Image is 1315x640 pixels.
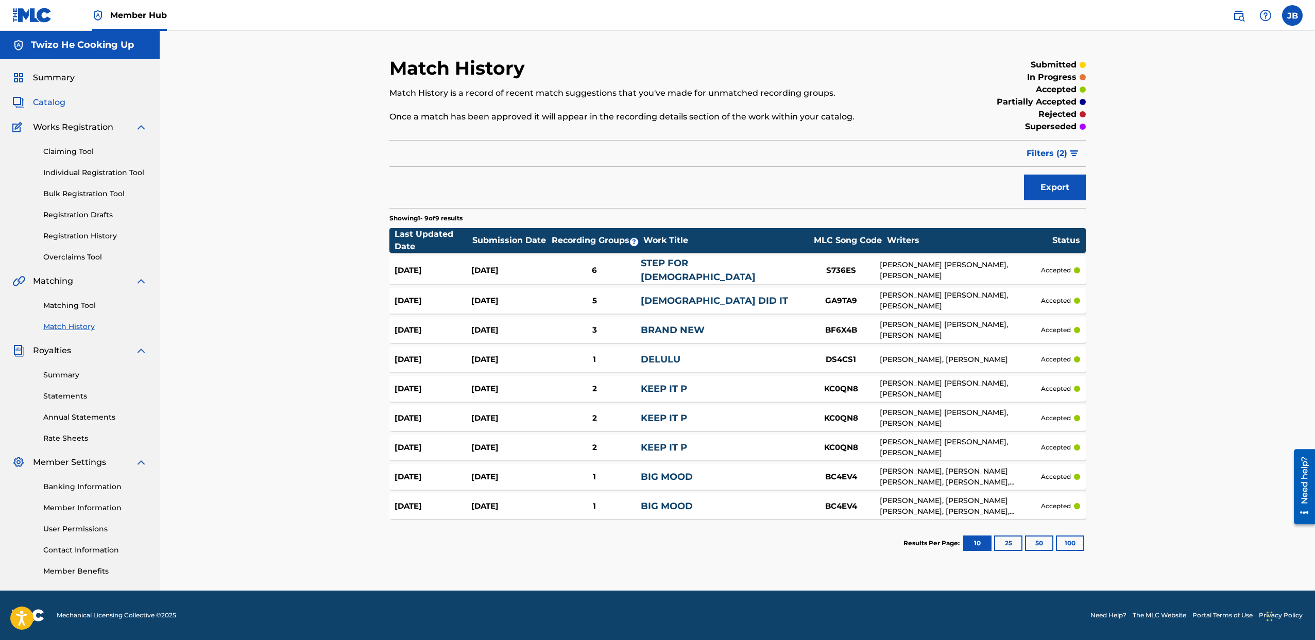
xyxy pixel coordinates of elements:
[548,471,640,483] div: 1
[43,433,147,444] a: Rate Sheets
[33,275,73,287] span: Matching
[1041,355,1071,364] p: accepted
[550,234,643,247] div: Recording Groups
[802,500,880,512] div: BC4EV4
[641,324,705,336] a: BRAND NEW
[57,611,176,620] span: Mechanical Licensing Collective © 2025
[548,265,640,276] div: 6
[43,391,147,402] a: Statements
[1031,59,1077,71] p: submitted
[135,121,147,133] img: expand
[43,167,147,178] a: Individual Registration Tool
[12,609,44,621] img: logo
[1286,445,1315,528] iframe: Resource Center
[548,500,640,512] div: 1
[1192,611,1253,620] a: Portal Terms of Use
[802,412,880,424] div: KC0QN8
[43,210,147,220] a: Registration Drafts
[1027,71,1077,83] p: in progress
[1090,611,1126,620] a: Need Help?
[880,407,1041,429] div: [PERSON_NAME] [PERSON_NAME], [PERSON_NAME]
[12,456,25,469] img: Member Settings
[802,442,880,454] div: KC0QN8
[903,539,962,548] p: Results Per Page:
[880,378,1041,400] div: [PERSON_NAME] [PERSON_NAME], [PERSON_NAME]
[548,412,640,424] div: 2
[1282,5,1303,26] div: User Menu
[802,324,880,336] div: BF6X4B
[548,442,640,454] div: 2
[641,412,687,424] a: KEEP IT P
[471,265,548,276] div: [DATE]
[1259,9,1272,22] img: help
[1267,601,1273,632] div: Drag
[110,9,167,21] span: Member Hub
[641,500,693,512] a: BIG MOOD
[43,370,147,380] a: Summary
[33,456,106,469] span: Member Settings
[1041,384,1071,393] p: accepted
[880,495,1041,517] div: [PERSON_NAME], [PERSON_NAME] [PERSON_NAME], [PERSON_NAME], [PERSON_NAME]
[43,481,147,492] a: Banking Information
[802,354,880,366] div: DS4CS1
[802,383,880,395] div: KC0QN8
[1020,141,1086,166] button: Filters (2)
[92,9,104,22] img: Top Rightsholder
[389,214,463,223] p: Showing 1 - 9 of 9 results
[802,295,880,307] div: GA9TA9
[43,231,147,241] a: Registration History
[43,188,147,199] a: Bulk Registration Tool
[395,412,471,424] div: [DATE]
[395,471,471,483] div: [DATE]
[395,295,471,307] div: [DATE]
[548,295,640,307] div: 5
[471,442,548,454] div: [DATE]
[802,265,880,276] div: S736ES
[1041,325,1071,335] p: accepted
[395,324,471,336] div: [DATE]
[43,412,147,423] a: Annual Statements
[471,354,548,366] div: [DATE]
[880,466,1041,488] div: [PERSON_NAME], [PERSON_NAME] [PERSON_NAME], [PERSON_NAME], [PERSON_NAME]
[548,383,640,395] div: 2
[641,354,680,365] a: DELULU
[548,324,640,336] div: 3
[643,234,808,247] div: Work Title
[12,96,25,109] img: Catalog
[135,275,147,287] img: expand
[471,412,548,424] div: [DATE]
[33,72,75,84] span: Summary
[43,146,147,157] a: Claiming Tool
[471,295,548,307] div: [DATE]
[43,503,147,513] a: Member Information
[1027,147,1067,160] span: Filters ( 2 )
[1041,501,1071,511] p: accepted
[1056,535,1084,551] button: 100
[395,442,471,454] div: [DATE]
[641,471,693,482] a: BIG MOOD
[1024,175,1086,200] button: Export
[43,300,147,311] a: Matching Tool
[1255,5,1276,26] div: Help
[1233,9,1245,22] img: search
[12,121,26,133] img: Works Registration
[471,383,548,395] div: [DATE]
[1263,591,1315,640] iframe: Chat Widget
[471,471,548,483] div: [DATE]
[1041,296,1071,305] p: accepted
[389,87,926,99] p: Match History is a record of recent match suggestions that you've made for unmatched recording gr...
[43,566,147,577] a: Member Benefits
[1041,266,1071,275] p: accepted
[641,257,756,283] a: STEP FOR [DEMOGRAPHIC_DATA]
[1041,443,1071,452] p: accepted
[1036,83,1077,96] p: accepted
[802,471,880,483] div: BC4EV4
[1133,611,1186,620] a: The MLC Website
[395,354,471,366] div: [DATE]
[12,344,25,357] img: Royalties
[641,383,687,394] a: KEEP IT P
[880,260,1041,281] div: [PERSON_NAME] [PERSON_NAME], [PERSON_NAME]
[997,96,1077,108] p: partially accepted
[880,354,1041,365] div: [PERSON_NAME], [PERSON_NAME]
